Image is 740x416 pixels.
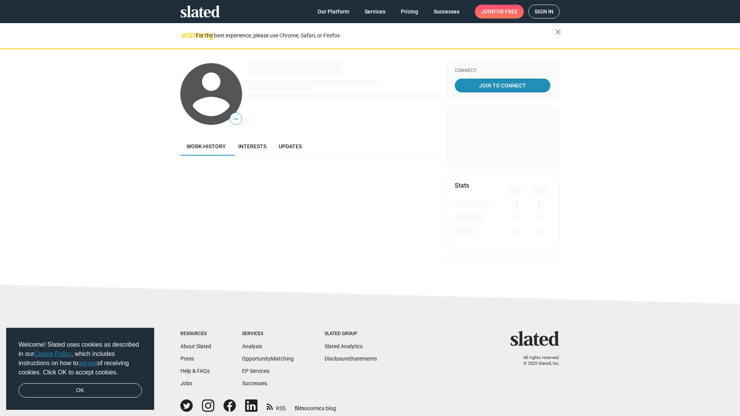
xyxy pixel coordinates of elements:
[455,79,550,92] a: Join To Connect
[187,143,226,149] span: Work history
[535,5,553,18] span: Sign in
[242,356,294,362] a: OpportunityMatching
[528,5,560,18] a: Sign in
[475,5,524,18] a: Joinfor free
[455,68,550,74] div: Connect
[34,351,71,357] a: Cookie Policy
[180,343,211,349] a: About Slated
[242,380,267,386] a: Successes
[455,181,469,190] mat-card-title: Stats
[180,137,232,156] a: Work history
[295,399,336,412] a: filmonomics blog
[427,5,466,18] a: Successes
[434,5,459,18] span: Successes
[279,143,302,149] span: Updates
[196,30,555,41] div: For the best experience, please use Chrome, Safari, or Firefox.
[456,79,549,92] span: Join To Connect
[232,137,272,156] a: Interests
[242,368,269,374] a: EP Services
[493,5,518,18] span: for free
[180,331,211,337] div: Resources
[272,137,308,156] a: Updates
[515,355,560,366] p: All rights reserved. © 2025 Slated, Inc.
[6,328,154,410] div: cookieconsent
[230,114,242,124] span: —
[325,343,363,349] a: Slated Analytics
[325,331,377,337] div: Slated Group
[481,5,518,18] span: Join
[325,356,377,362] a: DisclosureStatements
[295,405,304,411] span: film
[311,5,355,18] a: Our Platform
[358,5,392,18] a: Services
[78,360,98,366] a: opt-out
[365,5,385,18] span: Services
[238,143,266,149] span: Interests
[180,356,194,362] a: Press
[181,30,190,40] mat-icon: warning
[18,340,142,377] span: Welcome! Slated uses cookies as described in our , which includes instructions on how to of recei...
[242,343,262,349] a: Analysis
[395,5,424,18] a: Pricing
[180,380,192,386] a: Jobs
[267,400,286,412] a: RSS
[180,368,210,374] a: Help & FAQs
[242,331,294,337] div: Services
[318,5,349,18] span: Our Platform
[553,27,563,37] mat-icon: close
[18,383,142,398] a: dismiss cookie message
[401,5,418,18] span: Pricing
